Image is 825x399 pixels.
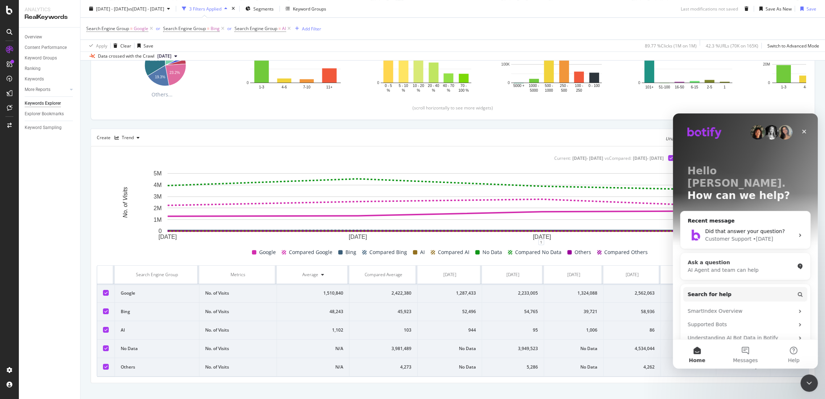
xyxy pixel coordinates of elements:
[488,308,538,315] div: 54,765
[675,85,684,89] text: 16-50
[604,248,648,257] span: Compared Others
[423,327,476,333] div: 944
[120,42,131,49] div: Clear
[575,84,583,88] text: 100 -
[609,345,655,352] div: 4,534,044
[134,24,148,34] span: Google
[605,155,631,161] div: vs Compared :
[724,85,726,89] text: 1
[86,3,173,14] button: [DATE] - [DATE]vs[DATE] - [DATE]
[25,124,75,132] a: Keyword Sampling
[170,70,180,74] text: 23.2%
[326,85,332,89] text: 11+
[355,345,411,352] div: 3,981,489
[115,321,199,340] td: AI
[428,84,439,88] text: 20 - 40
[804,85,809,89] text: 4-6
[488,290,538,296] div: 2,233,005
[25,86,50,93] div: More Reports
[122,187,128,218] text: No. of Visits
[781,85,786,89] text: 1-3
[154,205,162,211] text: 2M
[530,88,538,92] text: 5000
[199,358,277,377] td: No. of Visits
[515,248,561,257] span: Compared No Data
[756,3,792,14] button: Save As New
[645,42,697,49] div: 89.77 % Clicks ( 1M on 1M )
[550,364,597,370] div: No Data
[423,290,476,296] div: 1,287,433
[459,88,469,92] text: 100 %
[545,84,553,88] text: 500 -
[560,84,568,88] text: 250 -
[149,90,175,99] span: Others...
[626,271,639,278] div: [DATE]
[253,5,274,12] span: Segments
[115,284,199,303] td: Google
[460,84,467,88] text: 70 -
[609,327,655,333] div: 86
[156,25,160,32] button: or
[488,327,538,333] div: 95
[25,124,62,132] div: Keyword Sampling
[25,54,75,62] a: Keyword Groups
[122,136,134,140] div: Trend
[283,327,343,333] div: 1,102
[588,84,600,88] text: 0 - 100
[482,248,502,257] span: No Data
[144,42,153,49] div: Save
[500,24,613,93] div: A chart.
[567,271,580,278] div: [DATE]
[86,40,107,51] button: Apply
[545,88,553,92] text: 1000
[199,284,277,303] td: No. of Visits
[25,13,74,21] div: RealKeywords
[633,155,664,161] div: [DATE] - [DATE]
[550,290,597,296] div: 1,324,088
[155,75,165,79] text: 19.3%
[25,33,42,41] div: Overview
[800,374,818,392] iframe: Intercom live chat
[199,321,277,340] td: No. of Visits
[707,85,712,89] text: 2-5
[282,85,287,89] text: 4-6
[443,271,456,278] div: [DATE]
[667,308,710,315] div: 50,153
[96,42,107,49] div: Apply
[529,84,539,88] text: 1000 -
[638,81,640,85] text: 0
[199,340,277,358] td: No. of Visits
[501,62,510,66] text: 100K
[282,24,286,34] span: AI
[154,182,162,188] text: 4M
[158,234,177,240] text: [DATE]
[572,155,603,161] div: [DATE] - [DATE]
[443,84,455,88] text: 40 - 70
[387,88,390,92] text: %
[538,239,544,245] div: 1
[423,345,476,352] div: No Data
[507,81,510,85] text: 0
[25,54,57,62] div: Keyword Groups
[111,40,131,51] button: Clear
[666,136,728,142] div: Unavailable data for the period
[25,44,67,51] div: Content Performance
[227,25,232,32] div: or
[385,84,392,88] text: 0 - 5
[199,303,277,321] td: No. of Visits
[355,308,411,315] div: 45,923
[128,5,164,12] span: vs [DATE] - [DATE]
[25,110,75,118] a: Explorer Bookmarks
[561,88,567,92] text: 500
[150,57,160,61] text: 33.3%
[283,364,343,370] div: N/A
[513,84,525,88] text: 5000 +
[25,100,75,107] a: Keywords Explorer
